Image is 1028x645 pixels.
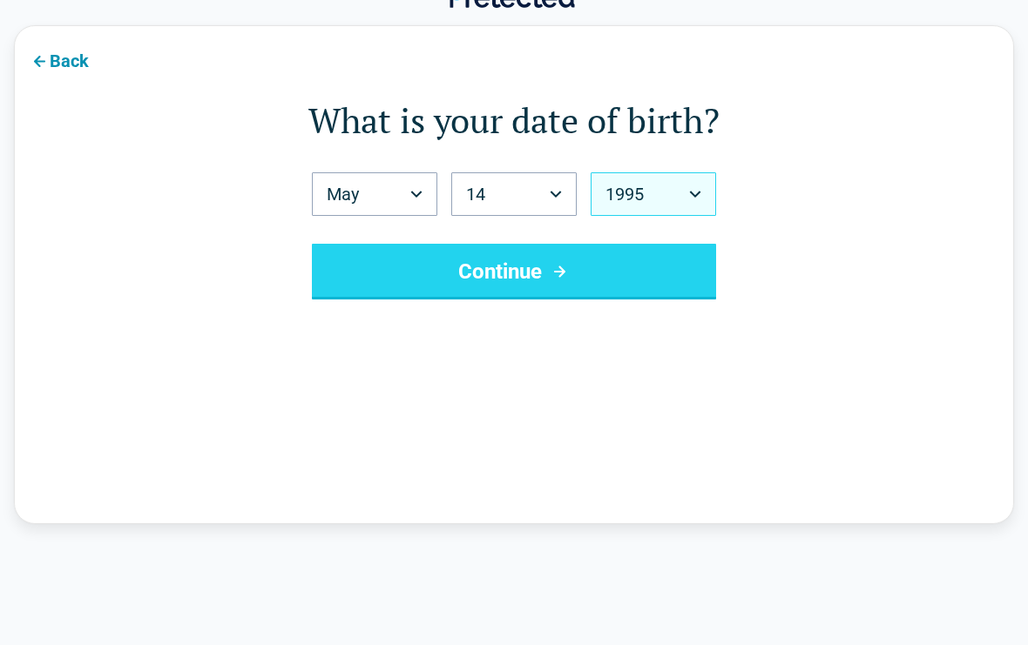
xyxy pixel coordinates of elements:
[451,172,577,216] button: Birth Day
[15,40,103,79] button: Back
[85,96,943,144] h1: What is your date of birth?
[312,172,437,216] button: Birth Month
[312,244,716,299] button: Continue
[591,172,716,216] button: Birth Year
